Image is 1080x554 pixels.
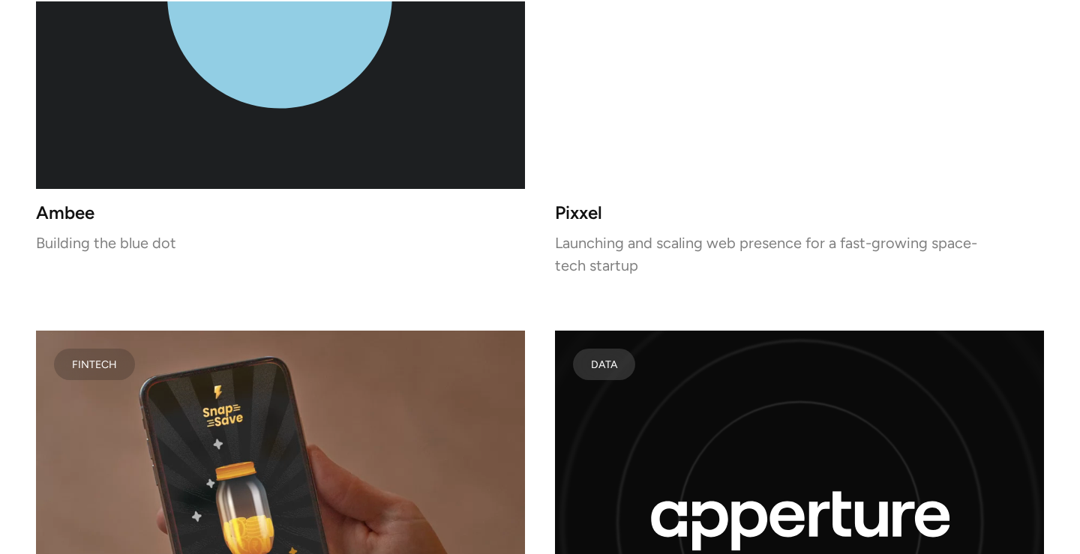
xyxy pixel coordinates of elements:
div: Data [591,361,617,368]
p: Launching and scaling web presence for a fast-growing space-tech startup [555,238,1044,271]
h3: Pixxel [555,207,1044,220]
div: FINTECH [72,361,117,368]
p: Building the blue dot [36,238,525,248]
h3: Ambee [36,207,525,220]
